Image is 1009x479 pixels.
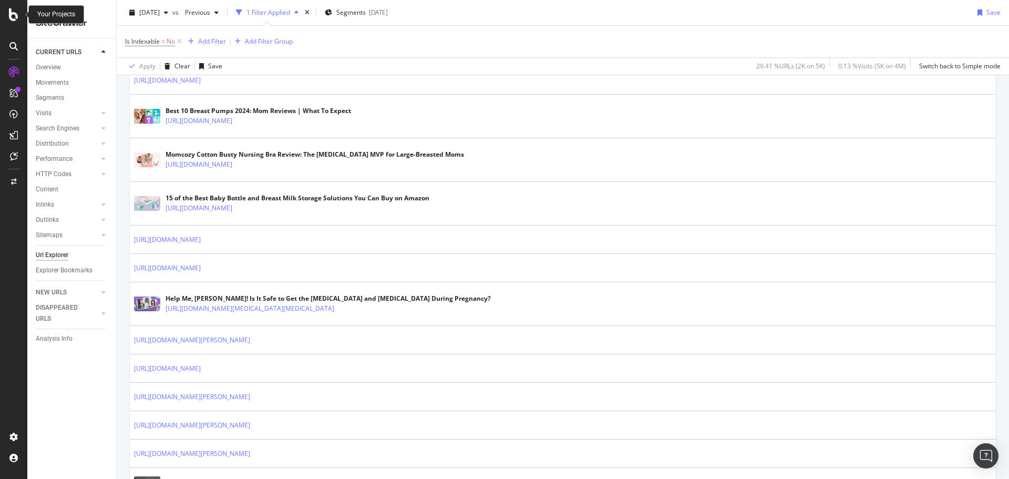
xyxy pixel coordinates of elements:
div: Your Projects [37,10,75,19]
a: Outlinks [36,215,98,226]
a: [URL][DOMAIN_NAME] [166,203,232,213]
a: [URL][DOMAIN_NAME][MEDICAL_DATA][MEDICAL_DATA] [166,303,334,314]
div: Open Intercom Messenger [973,443,998,468]
button: [DATE] [125,4,172,21]
a: Movements [36,77,109,88]
div: Analysis Info [36,333,73,344]
a: Segments [36,93,109,104]
div: Momcozy Cotton Busty Nursing Bra Review: The [MEDICAL_DATA] MVP for Large-Breasted Moms [166,150,464,159]
a: [URL][DOMAIN_NAME][PERSON_NAME] [134,449,250,459]
div: CURRENT URLS [36,47,81,58]
a: Content [36,184,109,195]
span: vs [172,8,181,17]
div: DISAPPEARED URLS [36,302,89,324]
a: CURRENT URLS [36,47,98,58]
span: Is Indexable [125,37,160,46]
div: Movements [36,77,69,88]
span: No [167,34,175,49]
a: Overview [36,62,109,73]
button: Save [973,4,1001,21]
div: Save [986,8,1001,17]
a: Visits [36,108,98,119]
img: main image [134,196,160,211]
a: Url Explorer [36,250,109,261]
div: Content [36,184,58,195]
a: DISAPPEARED URLS [36,302,98,324]
button: Switch back to Simple mode [915,58,1001,75]
div: Performance [36,154,73,165]
a: [URL][DOMAIN_NAME] [134,363,201,374]
div: Outlinks [36,215,59,226]
div: Search Engines [36,123,79,134]
img: main image [134,109,160,124]
span: Previous [181,8,210,17]
div: Url Explorer [36,250,68,261]
a: Performance [36,154,98,165]
span: = [161,37,165,46]
a: [URL][DOMAIN_NAME][PERSON_NAME] [134,392,250,402]
div: Overview [36,62,61,73]
a: [URL][DOMAIN_NAME][PERSON_NAME] [134,335,250,345]
div: Best 10 Breast Pumps 2024: Mom Reviews | What To Expect [166,106,351,116]
div: Help Me, [PERSON_NAME]! Is It Safe to Get the [MEDICAL_DATA] and [MEDICAL_DATA] During Pregnancy? [166,294,491,303]
div: Inlinks [36,199,54,210]
div: Clear [174,62,190,70]
a: [URL][DOMAIN_NAME] [134,75,201,86]
button: Add Filter [184,35,226,48]
span: Segments [336,8,366,17]
div: Explorer Bookmarks [36,265,92,276]
div: Apply [139,62,156,70]
a: Explorer Bookmarks [36,265,109,276]
a: Analysis Info [36,333,109,344]
div: Visits [36,108,52,119]
button: Save [195,58,222,75]
div: times [303,7,312,18]
a: HTTP Codes [36,169,98,180]
button: 1 Filter Applied [232,4,303,21]
a: Search Engines [36,123,98,134]
div: Add Filter Group [245,37,293,46]
button: Clear [160,58,190,75]
a: [URL][DOMAIN_NAME] [166,159,232,170]
a: Sitemaps [36,230,98,241]
button: Apply [125,58,156,75]
div: HTTP Codes [36,169,71,180]
div: Switch back to Simple mode [919,62,1001,70]
button: Segments[DATE] [321,4,392,21]
div: Distribution [36,138,69,149]
div: Sitemaps [36,230,63,241]
a: NEW URLS [36,287,98,298]
div: Segments [36,93,64,104]
span: 2025 Aug. 22nd [139,8,160,17]
div: 1 Filter Applied [246,8,290,17]
div: NEW URLS [36,287,67,298]
a: [URL][DOMAIN_NAME] [166,116,232,126]
button: Previous [181,4,223,21]
button: Add Filter Group [231,35,293,48]
a: [URL][DOMAIN_NAME] [134,235,201,245]
div: Add Filter [198,37,226,46]
a: Inlinks [36,199,98,210]
img: main image [134,152,160,167]
div: 15 of the Best Baby Bottle and Breast Milk Storage Solutions You Can Buy on Amazon [166,193,429,203]
a: [URL][DOMAIN_NAME] [134,263,201,273]
img: main image [134,297,160,311]
a: [URL][DOMAIN_NAME][PERSON_NAME] [134,420,250,431]
a: Distribution [36,138,98,149]
div: 29.41 % URLs ( 2K on 5K ) [756,62,825,70]
div: 0.13 % Visits ( 5K on 4M ) [838,62,906,70]
div: Save [208,62,222,70]
div: [DATE] [369,8,388,17]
